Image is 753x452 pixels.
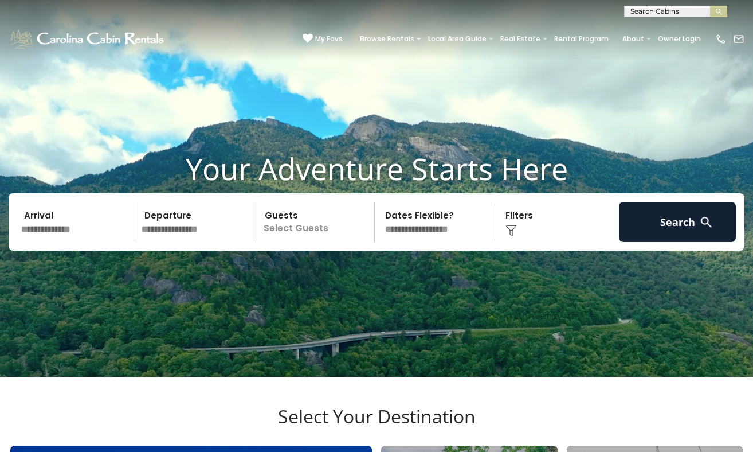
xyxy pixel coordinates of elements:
h3: Select Your Destination [9,406,744,446]
img: phone-regular-white.png [715,33,727,45]
a: Browse Rentals [354,31,420,47]
p: Select Guests [258,202,374,242]
a: Real Estate [495,31,546,47]
img: mail-regular-white.png [733,33,744,45]
h1: Your Adventure Starts Here [9,151,744,186]
button: Search [619,202,736,242]
a: My Favs [303,33,343,45]
img: search-regular-white.png [699,215,713,229]
img: filter--v1.png [505,225,517,236]
a: Owner Login [652,31,707,47]
a: About [617,31,650,47]
a: Local Area Guide [422,31,492,47]
a: Rental Program [548,31,614,47]
span: My Favs [315,34,343,44]
img: White-1-1-2.png [9,28,167,50]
